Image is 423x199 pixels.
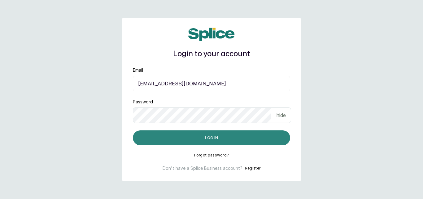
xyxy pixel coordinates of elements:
[133,67,143,73] label: Email
[133,130,290,145] button: Log in
[133,48,290,60] h1: Login to your account
[276,111,286,119] p: hide
[133,76,290,91] input: email@acme.com
[163,165,242,171] p: Don't have a Splice Business account?
[194,153,229,158] button: Forgot password?
[245,165,260,171] button: Register
[133,99,153,105] label: Password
